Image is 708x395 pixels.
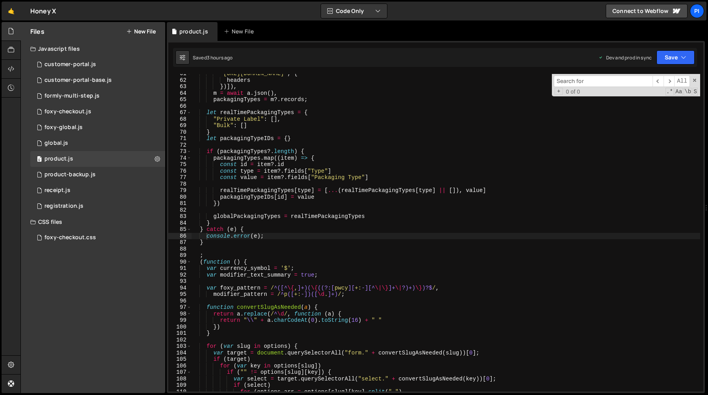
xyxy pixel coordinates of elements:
[674,76,690,87] span: Alt-Enter
[44,140,68,147] div: global.js
[168,83,192,90] div: 63
[168,265,192,272] div: 91
[179,28,208,35] div: product.js
[598,54,652,61] div: Dev and prod in sync
[664,76,675,87] span: ​
[168,376,192,382] div: 108
[168,155,192,162] div: 74
[168,272,192,279] div: 92
[168,369,192,376] div: 107
[168,220,192,227] div: 84
[563,89,583,95] span: 0 of 0
[168,239,192,246] div: 87
[168,174,192,181] div: 77
[30,151,165,167] div: 11115/29587.js
[30,198,165,214] div: 11115/30581.js
[44,124,83,131] div: foxy-global.js
[224,28,257,35] div: New File
[168,109,192,116] div: 67
[168,311,192,317] div: 98
[690,4,704,18] a: Pi
[30,167,165,183] div: 11115/33543.js
[21,41,165,57] div: Javascript files
[168,187,192,194] div: 79
[168,181,192,188] div: 78
[554,76,653,87] input: Search for
[168,200,192,207] div: 81
[44,171,96,178] div: product-backup.js
[168,70,192,77] div: 61
[684,88,692,96] span: Whole Word Search
[30,27,44,36] h2: Files
[168,116,192,123] div: 68
[168,77,192,84] div: 62
[168,90,192,97] div: 64
[30,72,165,88] div: 11115/30117.js
[44,108,91,115] div: foxy-checkout.js
[168,161,192,168] div: 75
[168,252,192,259] div: 89
[656,50,695,65] button: Save
[168,304,192,311] div: 97
[321,4,387,18] button: Code Only
[30,57,165,72] div: 11115/28888.js
[30,183,165,198] div: 11115/30391.js
[44,155,73,162] div: product.js
[168,278,192,285] div: 93
[168,122,192,129] div: 69
[168,382,192,389] div: 109
[126,28,156,35] button: New File
[44,234,96,241] div: foxy-checkout.css
[168,337,192,343] div: 102
[168,330,192,337] div: 101
[37,157,42,163] span: 0
[207,54,233,61] div: 3 hours ago
[30,88,165,104] div: 11115/31206.js
[168,343,192,350] div: 103
[653,76,664,87] span: ​
[606,4,688,18] a: Connect to Webflow
[168,135,192,142] div: 71
[168,148,192,155] div: 73
[168,103,192,110] div: 66
[168,142,192,149] div: 72
[44,77,112,84] div: customer-portal-base.js
[168,350,192,356] div: 104
[693,88,698,96] span: Search In Selection
[168,233,192,240] div: 86
[30,6,56,16] div: Honey X
[168,96,192,103] div: 65
[168,129,192,136] div: 70
[2,2,21,20] a: 🤙
[168,246,192,253] div: 88
[555,88,563,95] span: Toggle Replace mode
[168,168,192,175] div: 76
[168,194,192,201] div: 80
[168,226,192,233] div: 85
[168,298,192,305] div: 96
[30,230,165,245] div: 11115/29670.css
[168,213,192,220] div: 83
[193,54,233,61] div: Saved
[666,88,674,96] span: RegExp Search
[168,259,192,266] div: 90
[168,317,192,324] div: 99
[168,291,192,298] div: 95
[675,88,683,96] span: CaseSensitive Search
[168,363,192,369] div: 106
[44,92,100,100] div: formly-multi-step.js
[44,61,96,68] div: customer-portal.js
[30,135,165,151] div: 11115/25973.js
[21,214,165,230] div: CSS files
[168,356,192,363] div: 105
[30,120,165,135] div: 11115/29457.js
[168,207,192,214] div: 82
[44,203,83,210] div: registration.js
[168,324,192,330] div: 100
[30,104,165,120] div: 11115/30890.js
[44,187,70,194] div: receipt.js
[168,285,192,292] div: 94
